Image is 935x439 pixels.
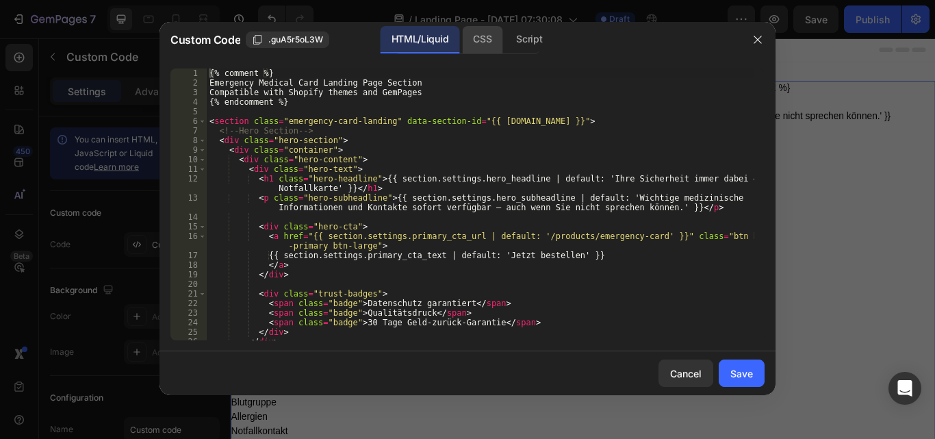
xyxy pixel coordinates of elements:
div: 20 [170,279,207,289]
div: Open Intercom Messenger [888,372,921,405]
div: 26 [170,337,207,347]
div: 3 [170,88,207,97]
button: Save [719,360,765,387]
div: 25 [170,327,207,337]
div: HTML/Liquid [381,26,459,53]
div: 10 [170,155,207,164]
div: 16 [170,231,207,251]
div: 11 [170,164,207,174]
div: 21 [170,289,207,299]
div: 4 [170,97,207,107]
div: 8 [170,136,207,145]
div: 14 [170,212,207,222]
div: 22 [170,299,207,308]
div: 5 [170,107,207,116]
text: Notfallkarte [82,290,124,300]
div: 9 [170,145,207,155]
span: .guA5r5oL3W [268,34,323,46]
div: Script [505,26,553,53]
span: 30 Tage Geld-zurück-Garantie [186,118,333,129]
div: 1 [170,68,207,78]
div: 2 [170,78,207,88]
div: 24 [170,318,207,327]
div: 15 [170,222,207,231]
div: Custom Code [17,31,75,43]
span: Custom Code [170,32,240,48]
div: 12 [170,174,207,193]
div: 6 [170,116,207,126]
button: .guA5r5oL3W [246,32,329,48]
div: Cancel [670,366,702,381]
div: Save [730,366,753,381]
div: CSS [462,26,502,53]
div: 13 [170,193,207,212]
span: Qualitätsdruck [113,118,183,129]
div: 7 [170,126,207,136]
div: 19 [170,270,207,279]
div: 17 [170,251,207,260]
button: Cancel [658,360,713,387]
div: 18 [170,260,207,270]
div: 23 [170,308,207,318]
